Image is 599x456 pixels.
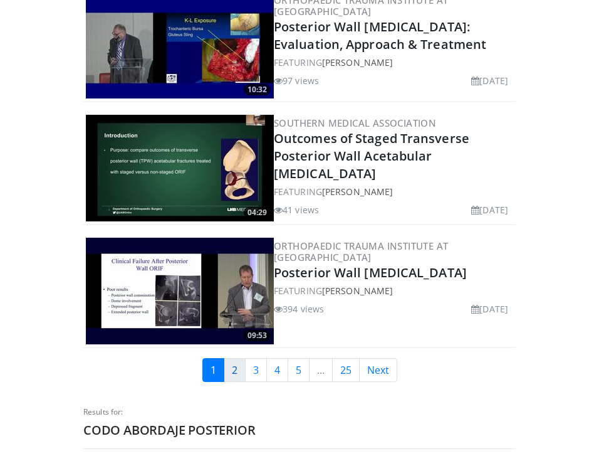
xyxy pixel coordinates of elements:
[245,358,267,382] a: 3
[244,330,271,341] span: 09:53
[86,115,274,221] img: 1af8da3d-ac6b-4903-a974-1b5c0cf1fc1b.300x170_q85_crop-smart_upscale.jpg
[83,407,516,417] p: Results for:
[266,358,288,382] a: 4
[322,56,393,68] a: [PERSON_NAME]
[274,74,319,87] li: 97 views
[83,422,516,438] h2: CODO ABORDAJE POSTERIOR
[86,238,274,344] a: 09:53
[202,358,224,382] a: 1
[224,358,246,382] a: 2
[274,130,469,182] a: Outcomes of Staged Transverse Posterior Wall Acetabular [MEDICAL_DATA]
[274,203,319,216] li: 41 views
[274,284,513,297] div: FEATURING
[288,358,310,382] a: 5
[274,302,324,315] li: 394 views
[86,115,274,221] a: 04:29
[274,18,486,53] a: Posterior Wall [MEDICAL_DATA]: Evaluation, Approach & Treatment
[274,240,448,263] a: Orthopaedic Trauma Institute at [GEOGRAPHIC_DATA]
[244,207,271,218] span: 04:29
[471,302,508,315] li: [DATE]
[359,358,397,382] a: Next
[244,84,271,95] span: 10:32
[274,264,467,281] a: Posterior Wall [MEDICAL_DATA]
[322,285,393,297] a: [PERSON_NAME]
[322,186,393,198] a: [PERSON_NAME]
[274,56,513,69] div: FEATURING
[274,185,513,198] div: FEATURING
[471,203,508,216] li: [DATE]
[86,238,274,344] img: cb1758d3-f6ae-45c5-97d9-9e7687918b7b.300x170_q85_crop-smart_upscale.jpg
[332,358,360,382] a: 25
[274,117,436,129] a: Southern Medical Association
[83,358,516,382] nav: Search results pages
[471,74,508,87] li: [DATE]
